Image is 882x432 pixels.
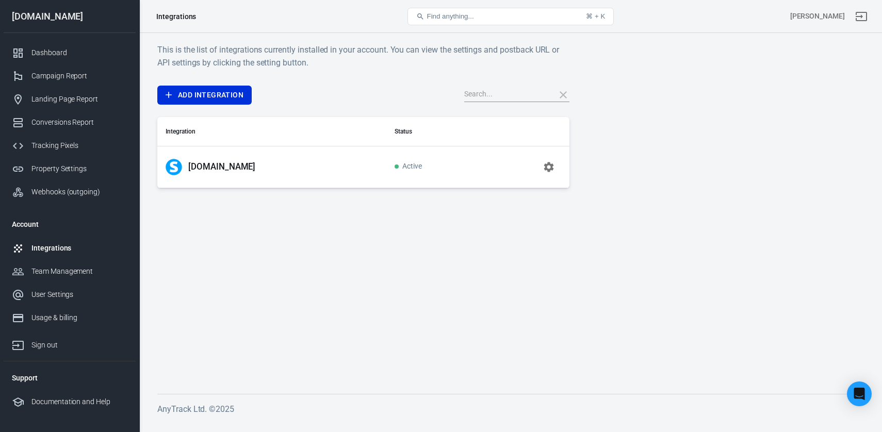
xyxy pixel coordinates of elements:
div: ⌘ + K [586,12,605,20]
th: Integration [157,117,386,146]
a: Sign out [4,329,136,357]
div: User Settings [31,289,127,300]
a: Sign out [849,4,874,29]
div: Usage & billing [31,312,127,323]
a: Campaign Report [4,64,136,88]
p: [DOMAIN_NAME] [188,161,255,172]
div: Tracking Pixels [31,140,127,151]
div: [DOMAIN_NAME] [4,12,136,21]
div: Campaign Report [31,71,127,81]
button: Find anything...⌘ + K [407,8,614,25]
a: Conversions Report [4,111,136,134]
img: Systeme.io [166,159,182,175]
div: Dashboard [31,47,127,58]
a: Tracking Pixels [4,134,136,157]
div: Landing Page Report [31,94,127,105]
span: Find anything... [427,12,473,20]
div: Open Intercom Messenger [847,381,872,406]
div: Documentation and Help [31,396,127,407]
a: Team Management [4,260,136,283]
div: Integrations [31,243,127,254]
a: Add Integration [157,86,252,105]
a: Usage & billing [4,306,136,329]
li: Support [4,365,136,390]
input: Search... [464,88,547,102]
a: Landing Page Report [4,88,136,111]
a: Dashboard [4,41,136,64]
div: Property Settings [31,163,127,174]
a: Webhooks (outgoing) [4,180,136,204]
span: Active [395,162,422,171]
div: Account id: VicIO3n3 [790,11,845,22]
a: Property Settings [4,157,136,180]
h6: This is the list of integrations currently installed in your account. You can view the settings a... [157,43,569,69]
div: Sign out [31,340,127,351]
div: Conversions Report [31,117,127,128]
th: Status [386,117,481,146]
div: Webhooks (outgoing) [31,187,127,197]
li: Account [4,212,136,237]
div: Integrations [156,11,196,22]
div: Team Management [31,266,127,277]
a: Integrations [4,237,136,260]
a: User Settings [4,283,136,306]
h6: AnyTrack Ltd. © 2025 [157,403,864,416]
